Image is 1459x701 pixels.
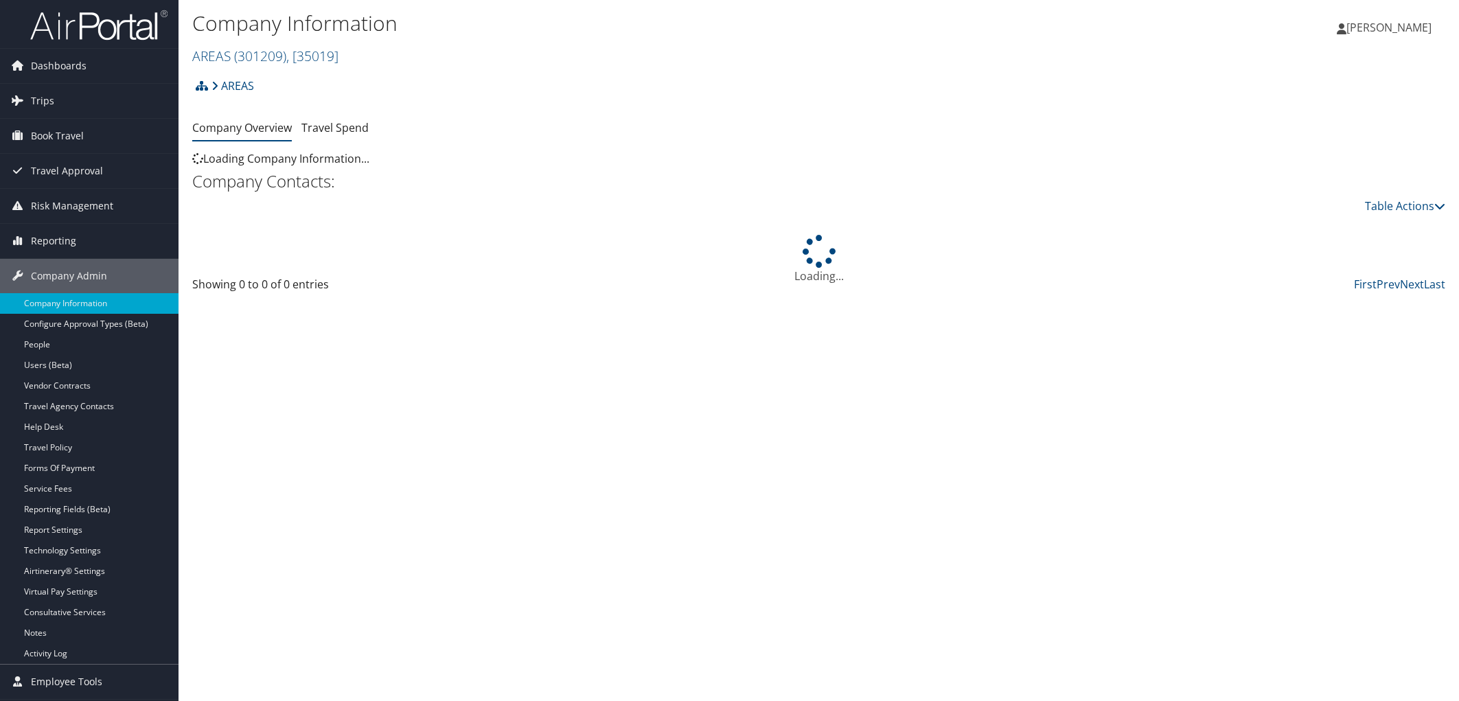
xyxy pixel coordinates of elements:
a: [PERSON_NAME] [1337,7,1445,48]
h1: Company Information [192,9,1028,38]
a: Company Overview [192,120,292,135]
a: Travel Spend [301,120,369,135]
span: Trips [31,84,54,118]
a: Next [1400,277,1424,292]
div: Loading... [192,235,1445,284]
h2: Company Contacts: [192,170,1445,193]
span: Company Admin [31,259,107,293]
img: airportal-logo.png [30,9,168,41]
span: Employee Tools [31,665,102,699]
span: Reporting [31,224,76,258]
span: ( 301209 ) [234,47,286,65]
span: Dashboards [31,49,87,83]
span: Book Travel [31,119,84,153]
a: AREAS [192,47,338,65]
a: Table Actions [1365,198,1445,214]
a: Prev [1377,277,1400,292]
span: [PERSON_NAME] [1346,20,1432,35]
a: AREAS [211,72,254,100]
span: Travel Approval [31,154,103,188]
div: Showing 0 to 0 of 0 entries [192,276,490,299]
span: Risk Management [31,189,113,223]
a: Last [1424,277,1445,292]
span: Loading Company Information... [192,151,369,166]
a: First [1354,277,1377,292]
span: , [ 35019 ] [286,47,338,65]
